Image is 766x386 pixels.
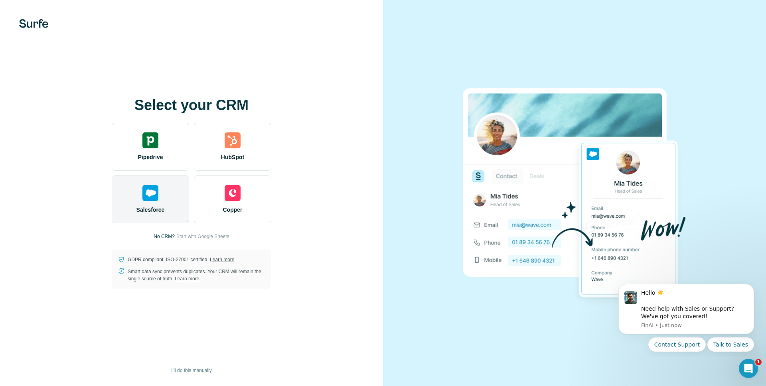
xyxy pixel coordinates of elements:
span: Pipedrive [138,153,163,161]
button: I’ll do this manually [166,364,217,376]
p: Smart data sync prevents duplicates. Your CRM will remain the single source of truth. [128,268,265,282]
iframe: Intercom live chat [739,359,758,378]
a: Learn more [175,276,199,282]
span: HubSpot [221,153,244,161]
img: hubspot's logo [225,132,241,148]
span: Salesforce [136,206,165,214]
img: SALESFORCE image [463,75,686,311]
img: salesforce's logo [142,185,158,201]
p: GDPR compliant. ISO-27001 certified. [128,256,234,263]
span: I’ll do this manually [171,367,211,374]
span: Copper [223,206,243,214]
a: Learn more [210,257,234,262]
iframe: Intercom notifications message [606,277,766,356]
h1: Select your CRM [112,97,271,113]
img: pipedrive's logo [142,132,158,148]
button: Start with Google Sheets [176,233,229,240]
span: 1 [755,359,762,365]
img: copper's logo [225,185,241,201]
img: Surfe's logo [19,19,48,28]
p: No CRM? [154,233,175,240]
